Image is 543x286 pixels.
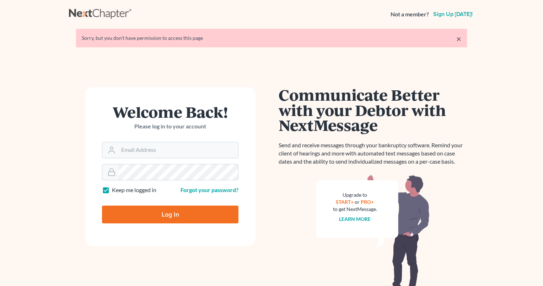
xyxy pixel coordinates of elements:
[355,199,360,205] span: or
[82,35,461,42] div: Sorry, but you don't have permission to access this page
[102,104,238,120] h1: Welcome Back!
[333,206,377,213] div: to get NextMessage.
[339,216,371,222] a: Learn more
[432,11,474,17] a: Sign up [DATE]!
[336,199,354,205] a: START+
[102,122,238,131] p: Please log in to your account
[361,199,374,205] a: PRO+
[333,191,377,198] div: Upgrade to
[118,142,238,158] input: Email Address
[456,35,461,43] a: ×
[102,206,238,223] input: Log In
[279,141,467,166] p: Send and receive messages through your bankruptcy software. Remind your client of hearings and mo...
[391,10,429,18] strong: Not a member?
[279,87,467,133] h1: Communicate Better with your Debtor with NextMessage
[181,186,238,193] a: Forgot your password?
[112,186,156,194] label: Keep me logged in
